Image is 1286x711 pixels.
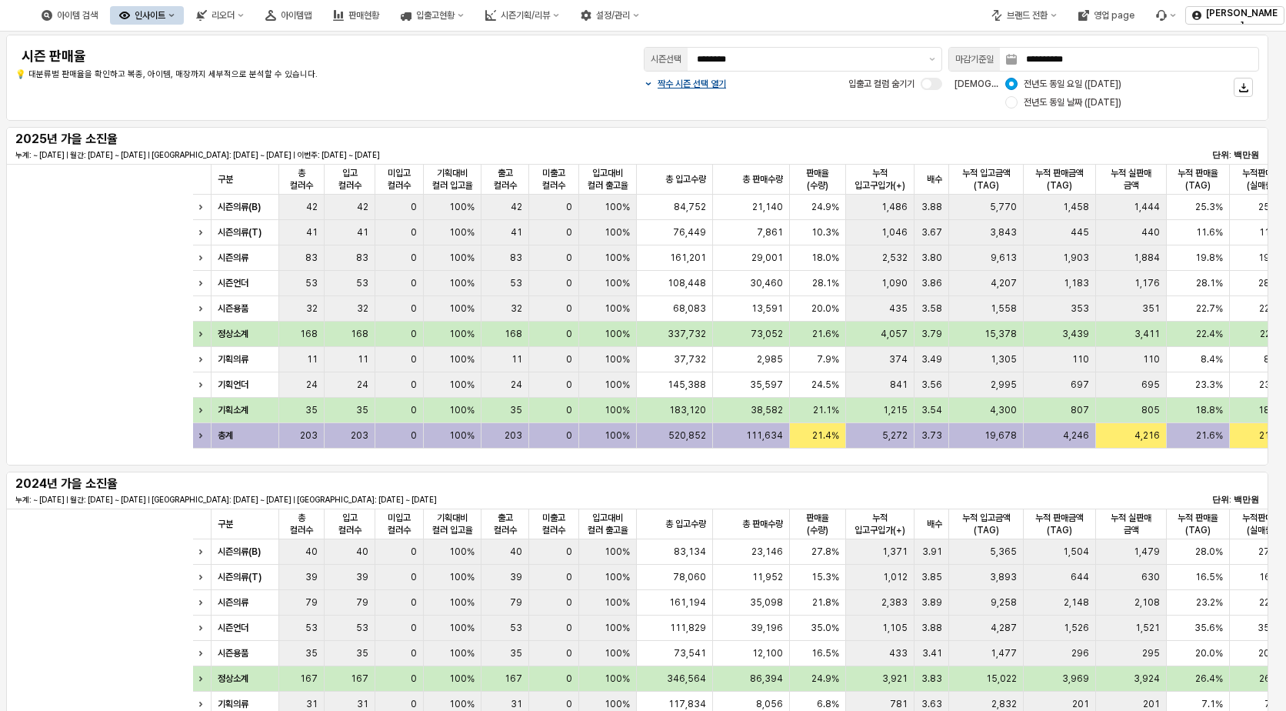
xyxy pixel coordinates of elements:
span: 100% [449,302,475,315]
span: 38,582 [751,404,783,416]
span: 1,215 [883,404,908,416]
span: [DEMOGRAPHIC_DATA] 기준: [955,78,1078,89]
span: 3.80 [921,252,942,264]
span: 29,001 [751,252,783,264]
span: 22.5% [1259,302,1286,315]
span: 0 [411,252,417,264]
span: 100% [449,404,475,416]
span: 11 [358,353,368,366]
span: 83 [305,252,318,264]
span: 20.0% [811,302,839,315]
div: 마감기준일 [955,52,994,67]
div: 설정/관리 [596,10,630,21]
span: 3.67 [921,226,942,239]
span: 22.2% [1260,328,1286,340]
span: 100% [449,429,475,442]
span: 520,852 [668,429,706,442]
span: 11 [511,353,522,366]
span: 440 [1141,226,1160,239]
span: 미입고 컬러수 [381,512,417,536]
h5: 2024년 가을 소진율 [15,476,223,492]
span: 1,903 [1063,252,1089,264]
span: 203 [351,429,368,442]
span: 83 [510,252,522,264]
span: 21.6% [1196,429,1223,442]
strong: 시즌의류(T) [218,227,262,238]
span: 18.7% [1258,404,1286,416]
span: 100% [449,277,475,289]
span: 0 [566,546,572,558]
span: 1,176 [1134,277,1160,289]
div: 영업 page [1069,6,1144,25]
span: 24 [357,379,368,391]
div: 아이템맵 [281,10,312,21]
span: 35 [356,404,368,416]
button: [PERSON_NAME] [1185,6,1284,25]
span: 미출고 컬러수 [535,167,572,192]
span: 21,140 [752,201,783,213]
span: 0 [411,404,417,416]
span: 총 컬러수 [285,167,318,192]
span: 7,861 [757,226,783,239]
span: 53 [356,277,368,289]
strong: 시즌의류 [218,252,248,263]
span: 73,052 [751,328,783,340]
span: 누적 실판매 금액 [1102,167,1160,192]
span: 0 [411,353,417,366]
span: 27.6% [1258,546,1286,558]
span: 3.56 [921,379,942,391]
span: 32 [357,302,368,315]
p: 💡 대분류별 판매율을 확인하고 복종, 아이템, 매장까지 세부적으로 분석할 수 있습니다. [15,68,534,82]
strong: 시즌언더 [218,278,248,289]
span: 누적 판매금액(TAG) [1030,167,1089,192]
button: 시즌기획/리뷰 [476,6,568,25]
span: 15,378 [984,328,1017,340]
span: 53 [305,277,318,289]
span: 28.1% [812,277,839,289]
span: 3.58 [921,302,942,315]
span: 23.3% [1195,379,1223,391]
span: 3,411 [1134,328,1160,340]
span: 3.54 [921,404,942,416]
span: 입출고 컬럼 숨기기 [848,78,915,89]
span: 2,995 [991,379,1017,391]
span: 19.6% [1258,252,1286,264]
div: 인사이트 [135,10,165,21]
span: 누적 실판매 금액 [1102,512,1160,536]
div: Expand row [193,271,213,295]
span: 695 [1141,379,1160,391]
span: 5,272 [882,429,908,442]
div: 입출고현황 [391,6,473,25]
span: 41 [306,226,318,239]
button: 브랜드 전환 [982,6,1066,25]
span: 374 [889,353,908,366]
button: 리오더 [187,6,253,25]
strong: 정상소계 [218,329,248,339]
span: 미입고 컬러수 [381,167,417,192]
span: 351 [1142,302,1160,315]
span: 183,120 [669,404,706,416]
span: 0 [411,546,417,558]
span: 21.1% [813,404,839,416]
span: 4,207 [991,277,1017,289]
div: 판매현황 [324,6,388,25]
span: 53 [510,277,522,289]
span: 10.3% [811,226,839,239]
div: Expand row [193,616,213,640]
div: 입출고현황 [416,10,455,21]
span: 337,732 [668,328,706,340]
span: 100% [605,252,630,264]
span: 구분 [218,173,233,185]
span: 161,201 [670,252,706,264]
div: Expand row [193,398,213,422]
span: 0 [411,277,417,289]
span: 0 [566,404,572,416]
span: 145,388 [668,379,706,391]
span: 168 [300,328,318,340]
span: 28.1% [1196,277,1223,289]
span: 누적 판매율(TAG) [1173,512,1223,536]
span: 0 [566,252,572,264]
span: 435 [889,302,908,315]
span: 0 [411,328,417,340]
